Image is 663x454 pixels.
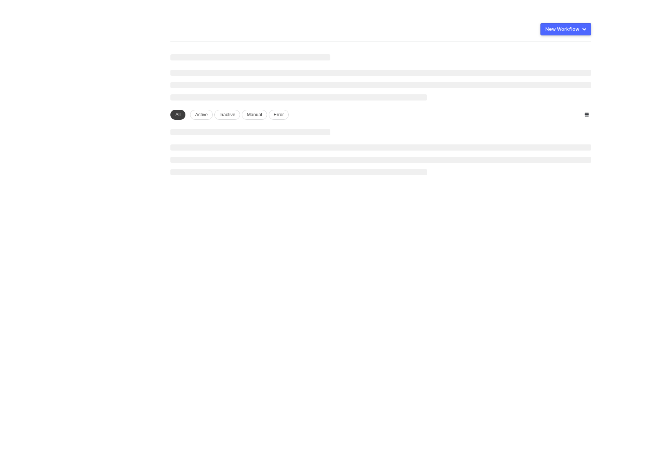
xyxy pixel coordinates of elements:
[269,110,289,120] div: Error
[540,23,591,35] button: New Workflow
[214,110,240,120] div: Inactive
[170,110,185,120] div: All
[545,26,579,32] div: New Workflow
[242,110,267,120] div: Manual
[190,110,213,120] div: Active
